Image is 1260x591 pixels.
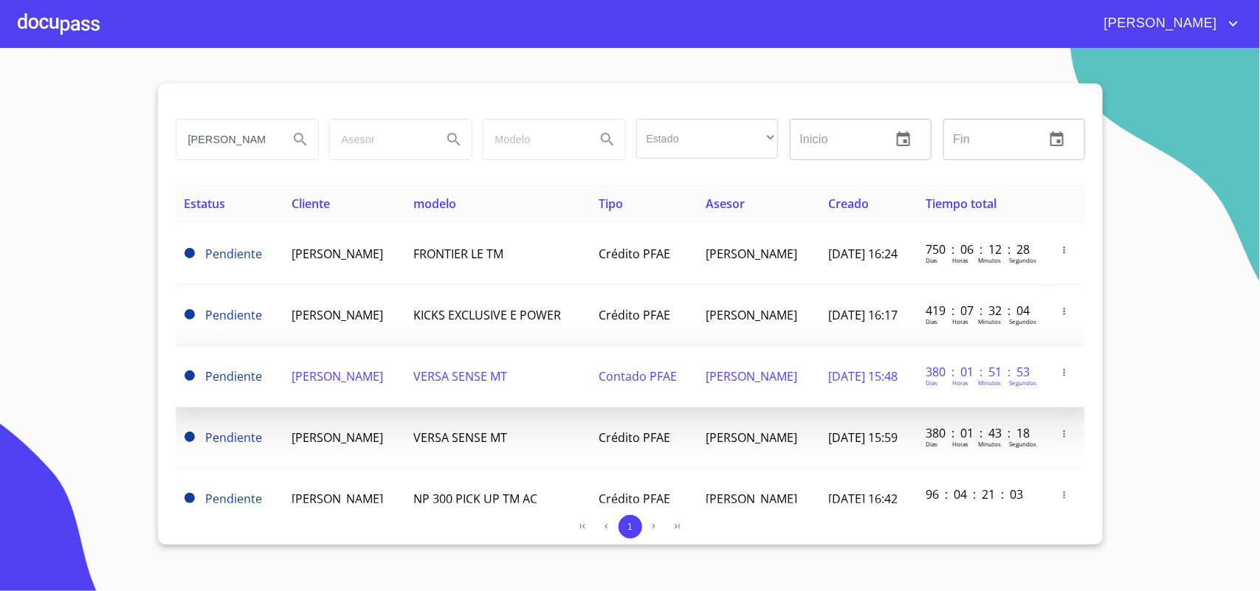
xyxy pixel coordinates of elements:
p: Segundos [1009,256,1036,264]
span: [PERSON_NAME] [706,307,798,323]
p: Minutos [978,256,1001,264]
span: modelo [414,196,457,212]
span: Tiempo total [926,196,996,212]
p: Dias [926,256,937,264]
p: Minutos [978,501,1001,509]
span: FRONTIER LE TM [414,246,504,262]
p: Segundos [1009,379,1036,387]
p: 380 : 01 : 51 : 53 [926,364,1025,380]
p: Dias [926,379,937,387]
input: search [176,120,277,159]
button: account of current user [1093,12,1242,35]
span: Pendiente [185,432,195,442]
span: Pendiente [185,309,195,319]
button: Search [283,122,318,157]
span: [PERSON_NAME] [292,307,383,323]
p: Horas [952,379,968,387]
span: [PERSON_NAME] [292,491,383,507]
div: ​ [636,119,778,159]
span: Contado PFAE [599,368,677,384]
p: Minutos [978,317,1001,325]
span: [DATE] 15:59 [828,429,898,446]
span: [DATE] 16:17 [828,307,898,323]
input: search [483,120,584,159]
span: Pendiente [185,493,195,503]
span: [DATE] 15:48 [828,368,898,384]
span: [PERSON_NAME] [292,429,383,446]
span: Cliente [292,196,330,212]
span: [PERSON_NAME] [706,429,798,446]
span: Crédito PFAE [599,491,670,507]
button: 1 [619,515,642,539]
span: [PERSON_NAME] [706,491,798,507]
span: Crédito PFAE [599,307,670,323]
span: [PERSON_NAME] [1093,12,1225,35]
span: Crédito PFAE [599,429,670,446]
p: Segundos [1009,317,1036,325]
p: Segundos [1009,501,1036,509]
span: Pendiente [185,370,195,381]
button: Search [590,122,625,157]
span: Pendiente [206,246,263,262]
p: Dias [926,317,937,325]
span: [PERSON_NAME] [292,246,383,262]
span: Creado [828,196,869,212]
input: search [330,120,430,159]
span: NP 300 PICK UP TM AC [414,491,538,507]
p: 380 : 01 : 43 : 18 [926,425,1025,441]
p: Minutos [978,379,1001,387]
p: Horas [952,440,968,448]
p: 96 : 04 : 21 : 03 [926,486,1025,502]
span: [DATE] 16:24 [828,246,898,262]
p: Horas [952,256,968,264]
p: Horas [952,317,968,325]
span: Pendiente [206,491,263,507]
span: [PERSON_NAME] [706,246,798,262]
span: 1 [627,521,633,532]
p: Dias [926,440,937,448]
span: Pendiente [185,248,195,258]
span: Estatus [185,196,226,212]
span: [DATE] 16:42 [828,491,898,507]
span: [PERSON_NAME] [706,368,798,384]
span: [PERSON_NAME] [292,368,383,384]
p: Horas [952,501,968,509]
p: Segundos [1009,440,1036,448]
span: Crédito PFAE [599,246,670,262]
span: VERSA SENSE MT [414,429,508,446]
span: Pendiente [206,429,263,446]
span: VERSA SENSE MT [414,368,508,384]
p: Dias [926,501,937,509]
span: Tipo [599,196,623,212]
p: 750 : 06 : 12 : 28 [926,241,1025,258]
span: Pendiente [206,307,263,323]
button: Search [436,122,472,157]
span: Asesor [706,196,746,212]
p: 419 : 07 : 32 : 04 [926,303,1025,319]
span: Pendiente [206,368,263,384]
p: Minutos [978,440,1001,448]
span: KICKS EXCLUSIVE E POWER [414,307,562,323]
